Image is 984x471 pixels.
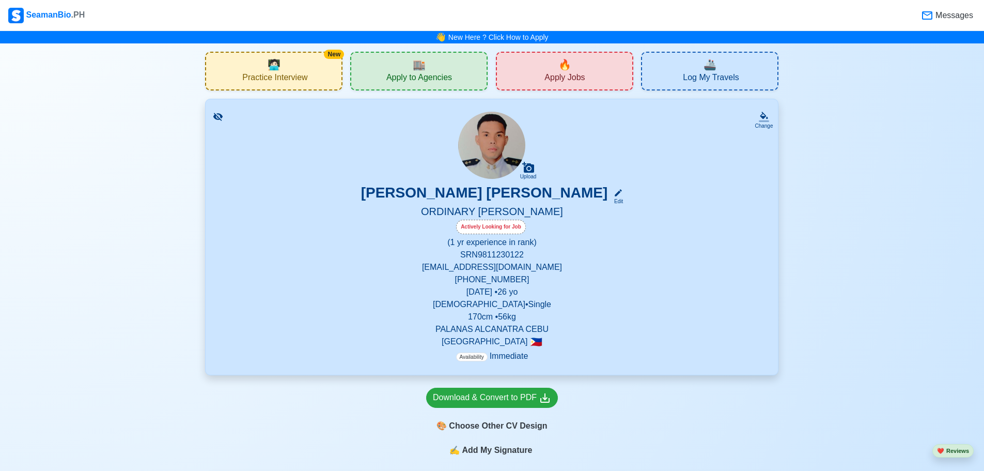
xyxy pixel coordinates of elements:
p: [PHONE_NUMBER] [218,274,766,286]
div: Edit [610,197,623,205]
p: [DEMOGRAPHIC_DATA] • Single [218,298,766,311]
p: 170 cm • 56 kg [218,311,766,323]
span: paint [436,420,447,432]
span: .PH [71,10,85,19]
span: Availability [456,353,488,361]
p: SRN 9811230122 [218,249,766,261]
p: (1 yr experience in rank) [218,236,766,249]
img: Logo [8,8,24,23]
div: Upload [520,174,537,180]
a: New Here ? Click How to Apply [448,33,549,41]
h5: ORDINARY [PERSON_NAME] [218,205,766,220]
span: Log My Travels [683,72,739,85]
span: sign [449,444,460,457]
p: [EMAIL_ADDRESS][DOMAIN_NAME] [218,261,766,274]
div: Download & Convert to PDF [433,391,551,404]
div: Choose Other CV Design [426,416,558,436]
span: Apply Jobs [544,72,585,85]
div: New [324,50,344,59]
span: interview [268,57,280,72]
span: Messages [933,9,973,22]
span: Apply to Agencies [386,72,452,85]
p: [GEOGRAPHIC_DATA] [218,336,766,348]
span: travel [704,57,716,72]
span: 🇵🇭 [530,337,542,347]
p: [DATE] • 26 yo [218,286,766,298]
h3: [PERSON_NAME] [PERSON_NAME] [361,184,608,205]
div: Actively Looking for Job [456,220,526,234]
span: agencies [413,57,426,72]
p: Immediate [456,350,528,362]
span: Practice Interview [242,72,307,85]
button: heartReviews [932,444,974,458]
span: bell [434,30,447,44]
span: heart [937,448,944,454]
div: Change [755,122,773,130]
span: Add My Signature [460,444,534,457]
div: SeamanBio [8,8,85,23]
a: Download & Convert to PDF [426,388,558,408]
p: PALANAS ALCANATRA CEBU [218,323,766,336]
span: new [558,57,571,72]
